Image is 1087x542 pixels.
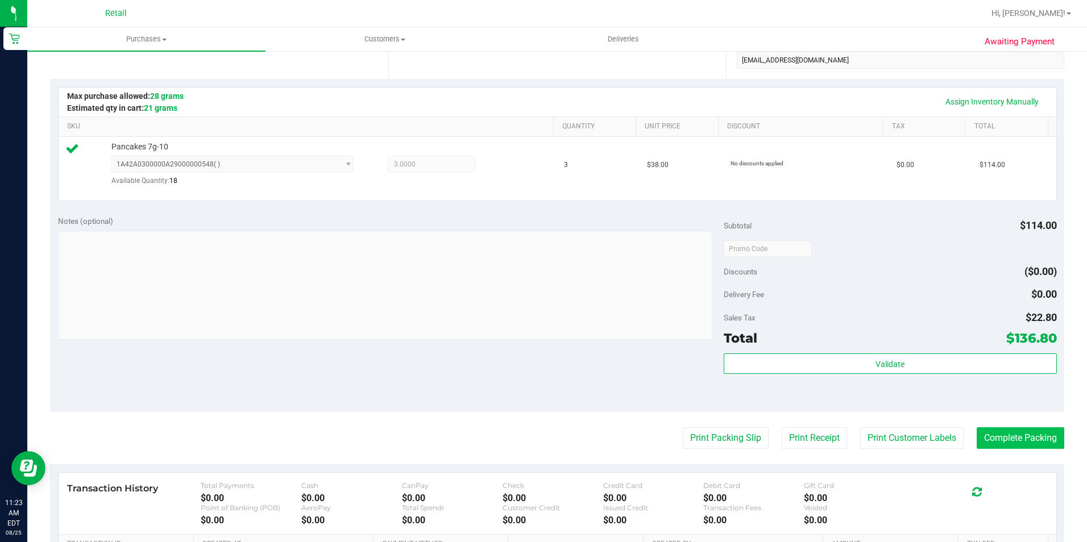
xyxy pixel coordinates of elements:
[67,103,177,112] span: Estimated qty in cart:
[724,353,1057,374] button: Validate
[111,141,168,152] span: Pancakes 7g-10
[603,493,704,503] div: $0.00
[938,92,1046,111] a: Assign Inventory Manually
[804,493,905,503] div: $0.00
[985,35,1055,48] span: Awaiting Payment
[201,493,301,503] div: $0.00
[503,515,603,526] div: $0.00
[301,493,402,503] div: $0.00
[564,160,568,170] span: 3
[731,160,783,166] span: No discounts applied
[897,160,914,170] span: $0.00
[724,221,752,230] span: Subtotal
[804,515,905,526] div: $0.00
[592,34,654,44] span: Deliveries
[265,27,504,51] a: Customers
[1031,288,1057,300] span: $0.00
[402,515,503,526] div: $0.00
[603,515,704,526] div: $0.00
[1026,311,1057,323] span: $22.80
[991,9,1065,18] span: Hi, [PERSON_NAME]!
[144,103,177,112] span: 21 grams
[5,498,22,528] p: 11:23 AM EDT
[1006,330,1057,346] span: $136.80
[724,313,756,322] span: Sales Tax
[860,427,964,449] button: Print Customer Labels
[11,451,45,485] iframe: Resource center
[724,330,757,346] span: Total
[67,91,184,101] span: Max purchase allowed:
[27,34,265,44] span: Purchases
[67,122,549,131] a: SKU
[58,216,113,226] span: Notes (optional)
[9,33,20,44] inline-svg: Retail
[301,503,402,512] div: AeroPay
[201,481,301,490] div: Total Payments
[27,27,265,51] a: Purchases
[105,9,127,18] span: Retail
[980,160,1005,170] span: $114.00
[1020,219,1057,231] span: $114.00
[150,91,184,101] span: 28 grams
[683,427,769,449] button: Print Packing Slip
[703,493,804,503] div: $0.00
[703,481,804,490] div: Debit Card
[603,503,704,512] div: Issued Credit
[111,173,366,195] div: Available Quantity:
[804,503,905,512] div: Voided
[804,481,905,490] div: Gift Card
[503,481,603,490] div: Check
[1024,265,1057,277] span: ($0.00)
[892,122,961,131] a: Tax
[402,503,503,512] div: Total Spendr
[503,503,603,512] div: Customer Credit
[266,34,503,44] span: Customers
[301,481,402,490] div: Cash
[504,27,742,51] a: Deliveries
[703,515,804,526] div: $0.00
[402,481,503,490] div: CanPay
[724,261,757,282] span: Discounts
[645,122,713,131] a: Unit Price
[782,427,847,449] button: Print Receipt
[201,503,301,512] div: Point of Banking (POB)
[603,481,704,490] div: Credit Card
[974,122,1043,131] a: Total
[724,290,764,299] span: Delivery Fee
[727,122,878,131] a: Discount
[5,528,22,537] p: 08/25
[977,427,1064,449] button: Complete Packing
[647,160,669,170] span: $38.00
[169,177,177,185] span: 18
[402,493,503,503] div: $0.00
[562,122,631,131] a: Quantity
[301,515,402,526] div: $0.00
[503,493,603,503] div: $0.00
[201,515,301,526] div: $0.00
[876,360,905,369] span: Validate
[703,503,804,512] div: Transaction Fees
[724,240,812,257] input: Promo Code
